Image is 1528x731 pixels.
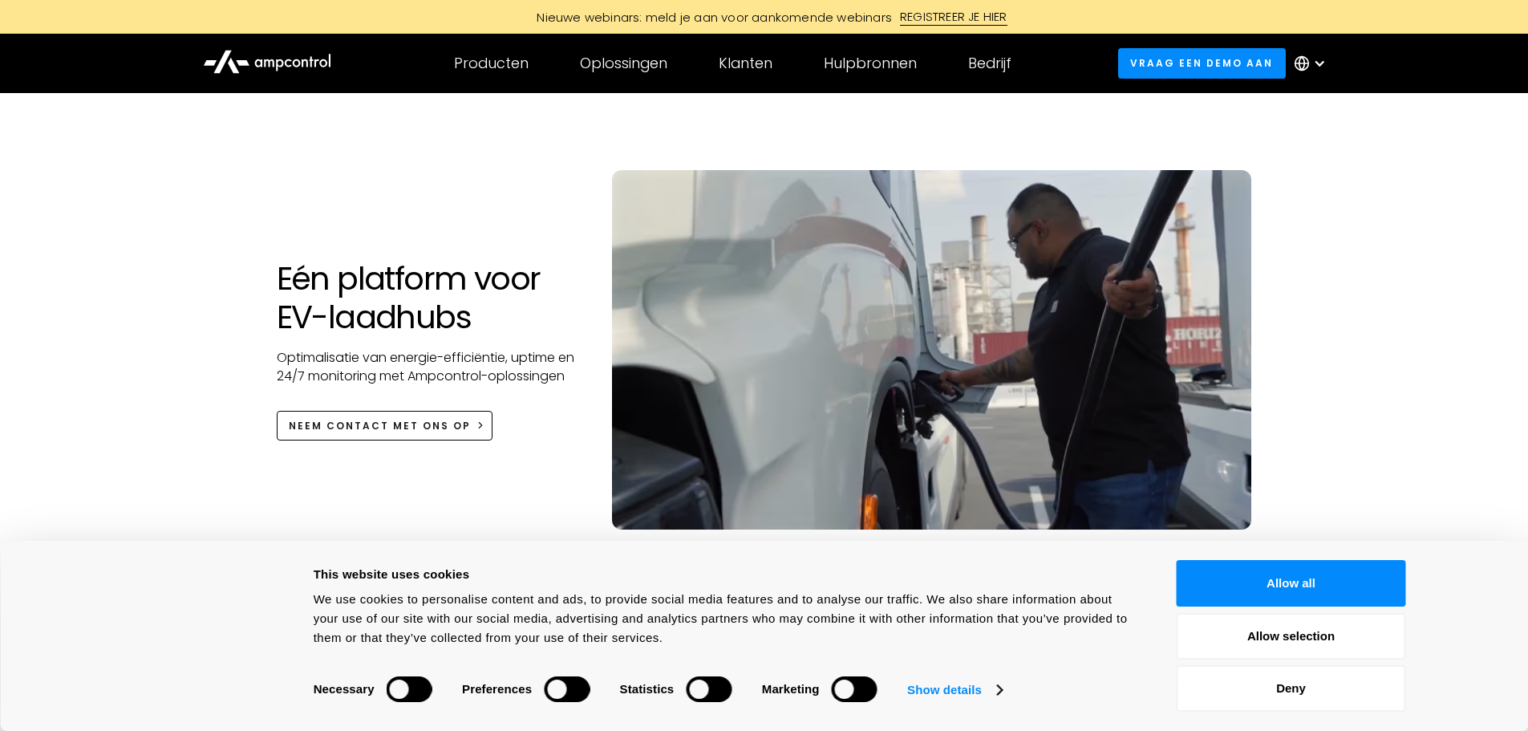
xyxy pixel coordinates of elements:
[314,590,1141,648] div: We use cookies to personalise content and ads, to provide social media features and to analyse ou...
[1118,48,1286,78] a: Vraag een demo aan
[719,55,772,72] div: Klanten
[277,349,581,385] p: Optimalisatie van energie-efficiëntie, uptime en 24/7 monitoring met Ampcontrol-oplossingen
[968,55,1011,72] div: Bedrijf
[620,682,675,696] strong: Statistics
[907,678,1002,702] a: Show details
[277,259,581,336] h1: Eén platform voor EV-laadhubs
[1177,560,1406,607] button: Allow all
[1177,613,1406,660] button: Allow selection
[824,55,917,72] div: Hulpbronnen
[454,55,529,72] div: Producten
[314,565,1141,584] div: This website uses cookies
[313,669,314,670] legend: Consent Selection
[521,9,900,26] div: Nieuwe webinars: meld je aan voor aankomende webinars
[1177,665,1406,712] button: Deny
[277,411,493,441] a: NEEM CONTACT MET ONS OP
[289,419,471,433] div: NEEM CONTACT MET ONS OP
[314,682,375,696] strong: Necessary
[580,55,667,72] div: Oplossingen
[403,8,1125,26] a: Nieuwe webinars: meld je aan voor aankomende webinarsREGISTREER JE HIER
[900,8,1007,26] div: REGISTREER JE HIER
[462,682,532,696] strong: Preferences
[762,682,820,696] strong: Marketing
